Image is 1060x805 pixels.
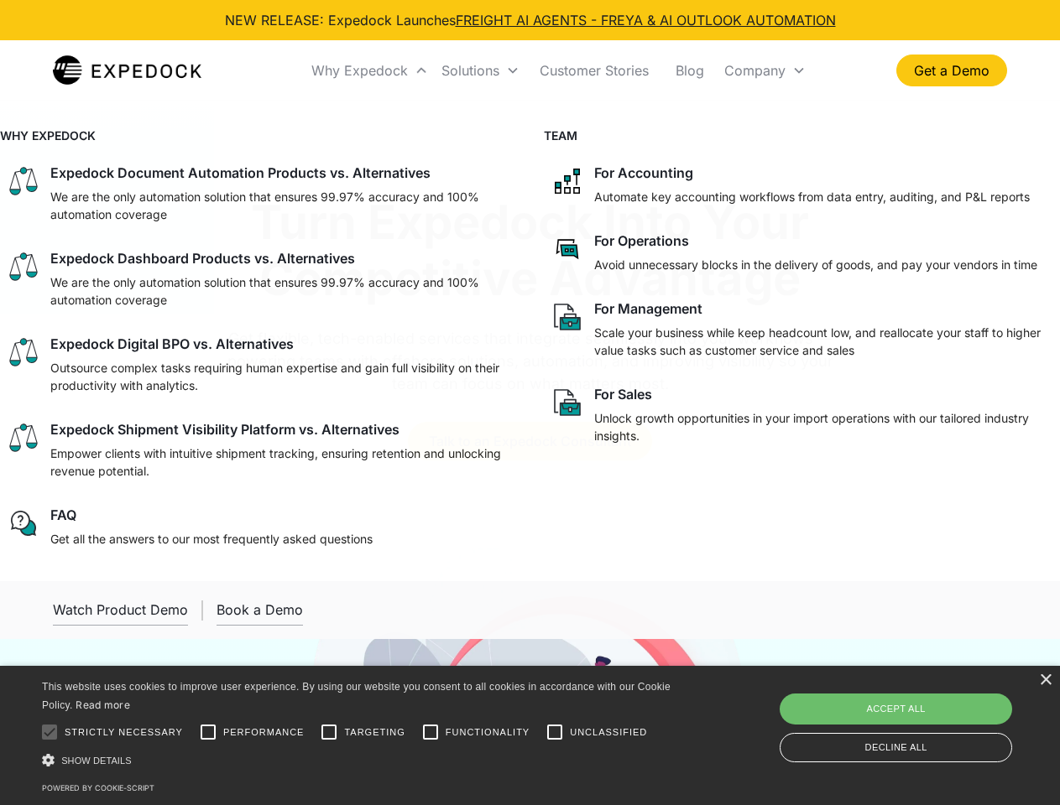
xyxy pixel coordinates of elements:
[50,444,510,480] p: Empower clients with intuitive shipment tracking, ensuring retention and unlocking revenue potent...
[551,164,584,198] img: network like icon
[594,324,1054,359] p: Scale your business while keep headcount low, and reallocate your staff to higher value tasks suc...
[594,409,1054,444] p: Unlock growth opportunities in your import operations with our tailored industry insights.
[53,601,188,618] div: Watch Product Demo
[570,725,647,740] span: Unclassified
[594,386,652,402] div: For Sales
[594,256,1037,273] p: Avoid unnecessary blocks in the delivery of goods, and pay your vendors in time
[53,54,201,87] a: home
[435,42,526,99] div: Solutions
[50,359,510,394] p: Outsource complex tasks requiring human expertise and gain full visibility on their productivity ...
[441,62,499,79] div: Solutions
[50,250,355,267] div: Expedock Dashboard Products vs. Alternatives
[551,300,584,334] img: paper and bag icon
[7,164,40,198] img: scale icon
[50,335,294,352] div: Expedock Digital BPO vs. Alternatives
[446,725,530,740] span: Functionality
[305,42,435,99] div: Why Expedock
[594,188,1030,205] p: Automate key accounting workflows from data entry, auditing, and P&L reports
[526,42,662,99] a: Customer Stories
[50,164,431,181] div: Expedock Document Automation Products vs. Alternatives
[662,42,718,99] a: Blog
[217,595,303,626] a: Book a Demo
[456,12,836,29] a: FREIGHT AI AGENTS - FREYA & AI OUTLOOK AUTOMATION
[61,756,132,766] span: Show details
[50,530,373,548] p: Get all the answers to our most frequently asked questions
[594,164,693,181] div: For Accounting
[42,681,671,712] span: This website uses cookies to improve user experience. By using our website you consent to all coo...
[223,725,305,740] span: Performance
[551,232,584,266] img: rectangular chat bubble icon
[7,250,40,283] img: scale icon
[76,699,130,711] a: Read more
[7,421,40,454] img: scale icon
[65,725,183,740] span: Strictly necessary
[42,751,676,769] div: Show details
[551,386,584,419] img: paper and bag icon
[42,783,154,792] a: Powered by cookie-script
[594,232,689,249] div: For Operations
[53,595,188,626] a: open lightbox
[344,725,405,740] span: Targeting
[7,335,40,369] img: scale icon
[53,54,201,87] img: Expedock Logo
[718,42,812,99] div: Company
[594,300,702,317] div: For Management
[50,188,510,223] p: We are the only automation solution that ensures 99.97% accuracy and 100% automation coverage
[50,421,399,438] div: Expedock Shipment Visibility Platform vs. Alternatives
[724,62,786,79] div: Company
[311,62,408,79] div: Why Expedock
[781,624,1060,805] iframe: Chat Widget
[7,506,40,540] img: regular chat bubble icon
[896,55,1007,86] a: Get a Demo
[50,273,510,309] p: We are the only automation solution that ensures 99.97% accuracy and 100% automation coverage
[225,10,836,30] div: NEW RELEASE: Expedock Launches
[217,601,303,618] div: Book a Demo
[50,506,76,523] div: FAQ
